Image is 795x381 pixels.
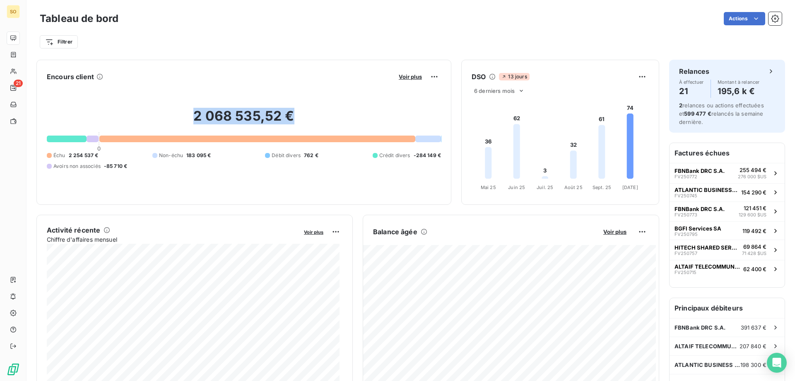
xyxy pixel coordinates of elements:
tspan: Sept. 25 [593,184,611,190]
span: Montant à relancer [718,80,760,85]
h6: Relances [679,66,709,76]
span: 6 derniers mois [474,87,515,94]
span: 21 [14,80,23,87]
span: FBNBank DRC S.A. [675,206,725,212]
span: ATLANTIC BUSINESS INTERNATIONAL [675,362,740,368]
button: ATLANTIC BUSINESS INTERNATIONALFV250745154 290 € [670,183,785,201]
div: SO [7,5,20,18]
h6: Factures échues [670,143,785,163]
span: relances ou actions effectuées et relancés la semaine dernière. [679,102,764,125]
span: 119 492 € [742,228,766,234]
span: FV250715 [675,270,696,275]
button: BGFI Services SAFV250795119 492 € [670,221,785,240]
h4: 21 [679,85,704,98]
button: ALTAIF TELECOMMUNICATIONFV25071562 400 € [670,260,785,278]
span: ATLANTIC BUSINESS INTERNATIONAL [675,187,738,193]
span: 69 864 € [743,243,766,250]
button: Voir plus [396,73,424,80]
span: Crédit divers [379,152,410,159]
span: FBNBank DRC S.A. [675,167,725,174]
span: 13 jours [499,73,529,80]
span: 2 254 537 € [69,152,99,159]
span: FV250745 [675,193,697,198]
span: 2 [679,102,682,109]
div: Open Intercom Messenger [767,353,787,373]
tspan: Août 25 [564,184,583,190]
button: HITECH SHARED SERVICES LIMITEDFV25075769 864 €71 428 $US [670,240,785,260]
span: ALTAIF TELECOMMUNICATION [675,263,740,270]
span: BGFI Services SA [675,225,721,232]
span: 255 494 € [740,167,766,173]
h6: DSO [472,72,486,82]
span: Échu [53,152,65,159]
span: Non-échu [159,152,183,159]
button: Voir plus [301,228,326,235]
h6: Balance âgée [373,227,417,237]
span: 762 € [304,152,318,159]
span: FBNBank DRC S.A. [675,324,725,331]
span: 71 428 $US [742,250,766,257]
h2: 2 068 535,52 € [47,108,441,133]
h3: Tableau de bord [40,11,118,26]
span: 121 451 € [744,205,766,211]
tspan: Juin 25 [508,184,525,190]
span: Voir plus [399,73,422,80]
span: 391 637 € [741,324,766,331]
span: Chiffre d'affaires mensuel [47,235,298,244]
tspan: Juil. 25 [537,184,553,190]
span: 0 [97,145,101,152]
h6: Activité récente [47,225,100,235]
span: 207 840 € [740,343,766,349]
h4: 195,6 k € [718,85,760,98]
h6: Principaux débiteurs [670,298,785,318]
span: 154 290 € [741,189,766,196]
span: FV250757 [675,251,697,256]
button: Voir plus [601,228,629,235]
span: FV250795 [675,232,698,237]
button: FBNBank DRC S.A.FV250772255 494 €276 000 $US [670,163,785,183]
span: À effectuer [679,80,704,85]
span: 599 477 € [684,110,711,117]
span: HITECH SHARED SERVICES LIMITED [675,244,739,251]
span: 129 600 $US [739,211,766,218]
tspan: Mai 25 [481,184,496,190]
tspan: [DATE] [622,184,638,190]
span: ALTAIF TELECOMMUNICATION [675,343,740,349]
span: FV250772 [675,174,697,179]
span: FV250773 [675,212,697,217]
button: FBNBank DRC S.A.FV250773121 451 €129 600 $US [670,201,785,222]
span: Voir plus [603,228,626,235]
span: Avoirs non associés [53,163,101,170]
span: Voir plus [304,229,323,235]
span: -284 149 € [414,152,441,159]
h6: Encours client [47,72,94,82]
span: 183 095 € [186,152,211,159]
span: 62 400 € [743,266,766,272]
button: Filtrer [40,35,78,49]
button: Actions [724,12,765,25]
span: -85 710 € [104,163,127,170]
span: 198 300 € [740,362,766,368]
span: 276 000 $US [738,173,766,180]
img: Logo LeanPay [7,363,20,376]
span: Débit divers [272,152,301,159]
